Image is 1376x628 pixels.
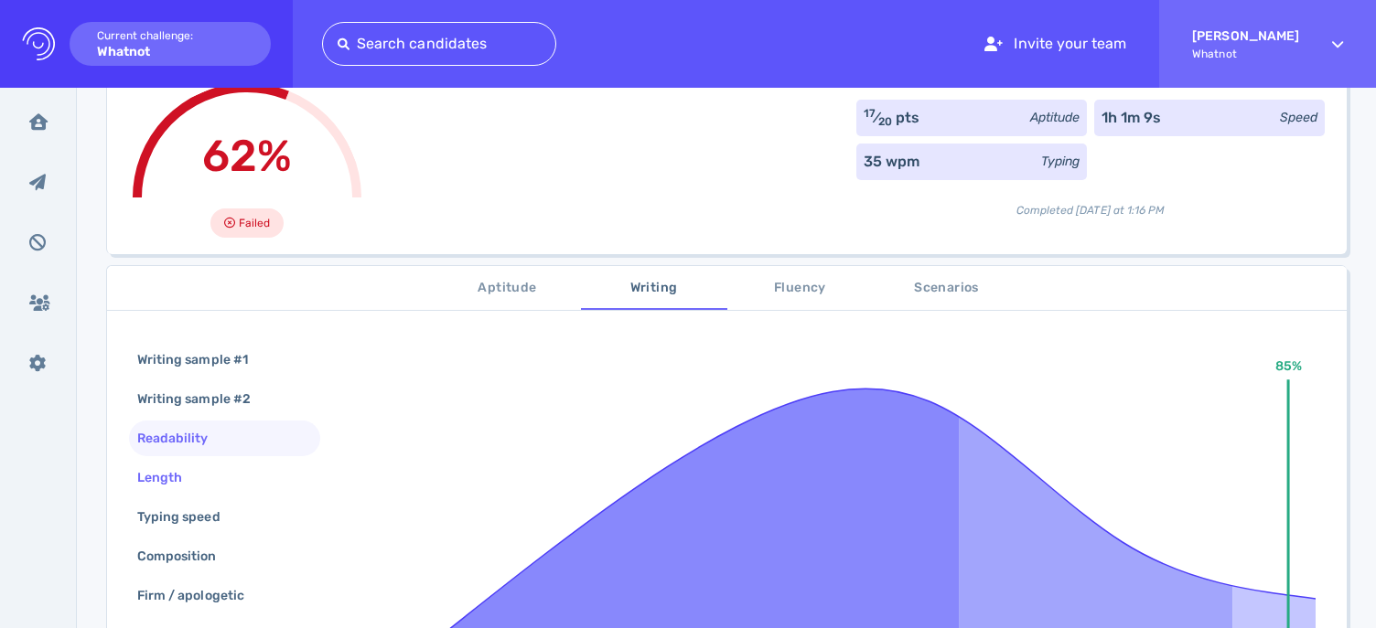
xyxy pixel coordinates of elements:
[134,346,270,373] div: Writing sample #1
[878,115,892,128] sub: 20
[1280,108,1317,127] div: Speed
[202,130,292,182] span: 62%
[864,107,876,120] sup: 17
[1192,48,1299,60] span: Whatnot
[1030,108,1080,127] div: Aptitude
[134,464,204,491] div: Length
[134,543,239,569] div: Composition
[1274,358,1301,374] text: 85%
[864,107,920,129] div: ⁄ pts
[1102,107,1161,129] div: 1h 1m 9s
[738,277,863,300] span: Fluency
[592,277,716,300] span: Writing
[864,151,919,173] div: 35 wpm
[885,277,1009,300] span: Scenarios
[134,504,242,530] div: Typing speed
[134,582,266,609] div: Firm / apologetic
[1192,28,1299,44] strong: [PERSON_NAME]
[446,277,570,300] span: Aptitude
[856,187,1325,218] div: Completed [DATE] at 1:16 PM
[134,386,273,412] div: Writing sample #2
[134,425,231,452] div: Readability
[239,212,270,234] span: Failed
[1041,152,1080,171] div: Typing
